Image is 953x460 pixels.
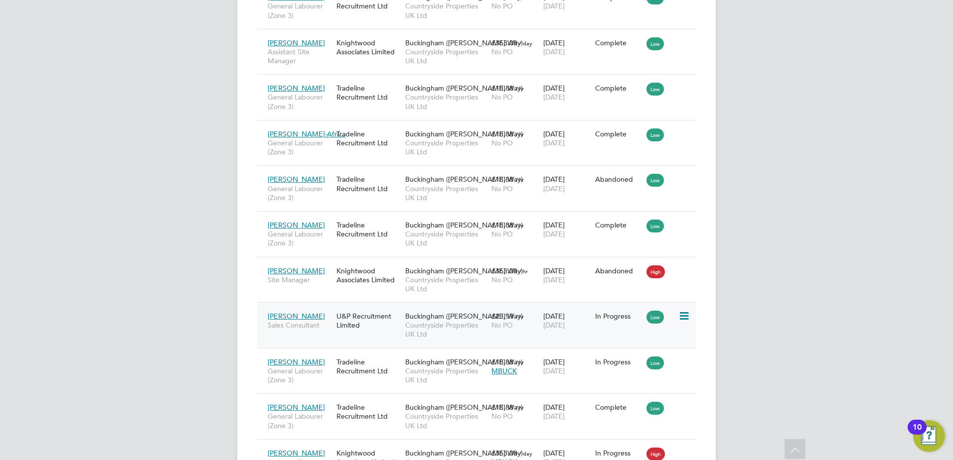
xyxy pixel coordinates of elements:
span: £23.59 [491,312,513,321]
span: Buckingham ([PERSON_NAME] Way) [405,449,523,458]
span: Low [646,37,664,50]
span: / hr [515,222,524,229]
span: [DATE] [543,93,565,102]
span: Countryside Properties UK Ltd [405,138,486,156]
span: / hr [515,358,524,366]
div: Complete [595,38,642,47]
span: £363.08 [491,38,517,47]
span: / hr [515,176,524,183]
span: [PERSON_NAME] [268,221,325,230]
div: Complete [595,129,642,138]
span: Buckingham ([PERSON_NAME] Way) [405,38,523,47]
span: [DATE] [543,47,565,56]
span: [DATE] [543,321,565,330]
span: [PERSON_NAME] [268,403,325,412]
span: Countryside Properties UK Ltd [405,366,486,384]
span: / hr [519,267,528,275]
div: U&P Recruitment Limited [334,307,403,335]
span: Low [646,128,664,141]
span: General Labourer (Zone 3) [268,412,331,430]
span: General Labourer (Zone 3) [268,366,331,384]
span: No PO [491,275,513,284]
span: Buckingham ([PERSON_NAME] Way) [405,221,523,230]
span: £18.88 [491,84,513,93]
div: In Progress [595,357,642,366]
a: [PERSON_NAME]Site ManagerKnightwood Associates LimitedBuckingham ([PERSON_NAME] Way)Countryside P... [265,261,696,269]
button: Open Resource Center, 10 new notifications [913,420,945,452]
span: / day [519,39,532,47]
span: Buckingham ([PERSON_NAME] Way) [405,403,523,412]
a: [PERSON_NAME]General Labourer (Zone 3)Tradeline Recruitment LtdBuckingham ([PERSON_NAME] Way)Coun... [265,215,696,224]
span: [DATE] [543,412,565,421]
span: Low [646,311,664,324]
span: High [646,265,665,278]
div: In Progress [595,449,642,458]
span: No PO [491,47,513,56]
span: No PO [491,138,513,147]
span: / day [519,450,532,457]
span: £363.08 [491,449,517,458]
span: [PERSON_NAME] [268,175,325,184]
span: Buckingham ([PERSON_NAME] Way) [405,175,523,184]
div: In Progress [595,312,642,321]
span: General Labourer (Zone 3) [268,138,331,156]
a: [PERSON_NAME]General Labourer (Zone 3)Tradeline Recruitment LtdBuckingham ([PERSON_NAME] Way)Coun... [265,397,696,406]
span: Countryside Properties UK Ltd [405,93,486,111]
span: £18.88 [491,175,513,184]
div: Abandoned [595,266,642,275]
span: Buckingham ([PERSON_NAME] Way) [405,312,523,321]
span: General Labourer (Zone 3) [268,230,331,247]
div: Tradeline Recruitment Ltd [334,170,403,198]
span: MBUCK [491,366,517,375]
span: £18.88 [491,403,513,412]
span: No PO [491,412,513,421]
span: Countryside Properties UK Ltd [405,412,486,430]
span: Countryside Properties UK Ltd [405,275,486,293]
a: [PERSON_NAME]General Labourer (Zone 3)Tradeline Recruitment LtdBuckingham ([PERSON_NAME] Way)Coun... [265,352,696,360]
span: [DATE] [543,366,565,375]
span: No PO [491,93,513,102]
span: Site Manager [268,275,331,284]
span: Countryside Properties UK Ltd [405,230,486,247]
span: £363.08 [491,266,517,275]
span: No PO [491,230,513,238]
div: Tradeline Recruitment Ltd [334,398,403,426]
a: [PERSON_NAME]Assistant Site ManagerKnightwood Associates LimitedBuckingham ([PERSON_NAME] Way)Cou... [265,33,696,41]
span: / hr [515,130,524,138]
span: [DATE] [543,138,565,147]
div: Tradeline Recruitment Ltd [334,79,403,107]
span: Sales Consultant [268,321,331,330]
div: [DATE] [541,216,593,243]
span: No PO [491,184,513,193]
a: [PERSON_NAME]Sales ConsultantU&P Recruitment LimitedBuckingham ([PERSON_NAME] Way)Countryside Pro... [265,306,696,315]
span: General Labourer (Zone 3) [268,184,331,202]
div: [DATE] [541,170,593,198]
div: Tradeline Recruitment Ltd [334,352,403,380]
span: [PERSON_NAME] [268,38,325,47]
div: Knightwood Associates Limited [334,261,403,289]
span: Countryside Properties UK Ltd [405,47,486,65]
span: [DATE] [543,184,565,193]
span: [PERSON_NAME] [268,84,325,93]
a: [PERSON_NAME]-Afri…General Labourer (Zone 3)Tradeline Recruitment LtdBuckingham ([PERSON_NAME] Wa... [265,124,696,132]
span: [PERSON_NAME]-Afri… [268,129,345,138]
div: Tradeline Recruitment Ltd [334,216,403,243]
span: £18.88 [491,129,513,138]
span: General Labourer (Zone 3) [268,1,331,19]
div: [DATE] [541,307,593,335]
span: Low [646,402,664,415]
div: 10 [913,427,922,440]
div: Abandoned [595,175,642,184]
div: [DATE] [541,79,593,107]
div: Knightwood Associates Limited [334,33,403,61]
span: Buckingham ([PERSON_NAME] Way) [405,129,523,138]
span: / hr [515,404,524,411]
span: [DATE] [543,275,565,284]
span: Low [646,220,664,232]
span: £18.88 [491,357,513,366]
div: [DATE] [541,398,593,426]
span: / hr [515,313,524,320]
span: / hr [515,85,524,92]
span: [PERSON_NAME] [268,312,325,321]
span: [PERSON_NAME] [268,357,325,366]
